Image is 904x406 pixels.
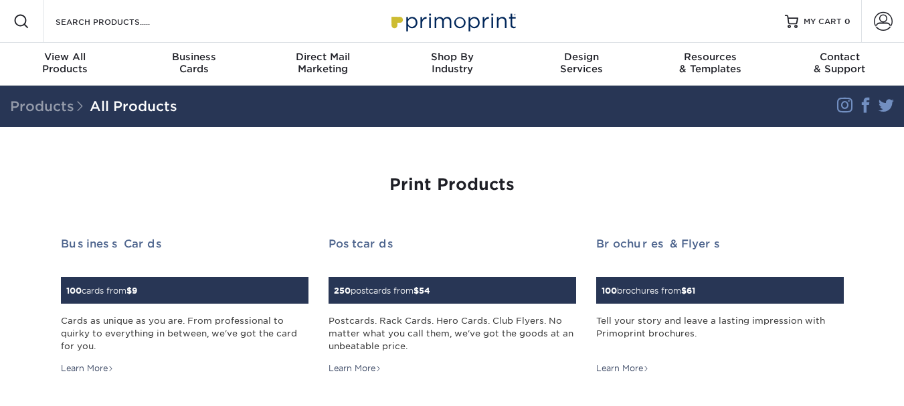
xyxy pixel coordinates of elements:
div: & Templates [646,51,775,75]
img: Business Cards [61,269,62,270]
span: Business [129,51,258,63]
a: Direct MailMarketing [258,43,387,86]
div: Learn More [329,363,381,375]
span: Shop By [387,51,517,63]
h2: Business Cards [61,237,308,250]
small: postcards from [334,286,430,296]
a: Contact& Support [775,43,904,86]
div: Marketing [258,51,387,75]
span: Direct Mail [258,51,387,63]
a: Brochures & Flyers 100brochures from$61 Tell your story and leave a lasting impression with Primo... [596,237,844,375]
span: $ [414,286,419,296]
div: Cards [129,51,258,75]
span: 61 [687,286,695,296]
div: Industry [387,51,517,75]
span: Resources [646,51,775,63]
span: Contact [775,51,904,63]
div: Postcards. Rack Cards. Hero Cards. Club Flyers. No matter what you call them, we've got the goods... [329,314,576,353]
a: Business Cards 100cards from$9 Cards as unique as you are. From professional to quirky to everyth... [61,237,308,375]
span: 250 [334,286,351,296]
img: Brochures & Flyers [596,269,597,270]
div: Learn More [61,363,114,375]
div: Services [517,51,646,75]
span: Design [517,51,646,63]
span: MY CART [804,16,842,27]
span: $ [126,286,132,296]
h2: Postcards [329,237,576,250]
div: Cards as unique as you are. From professional to quirky to everything in between, we've got the c... [61,314,308,353]
div: Learn More [596,363,649,375]
input: SEARCH PRODUCTS..... [54,13,185,29]
span: 54 [419,286,430,296]
h2: Brochures & Flyers [596,237,844,250]
span: Products [10,98,90,114]
span: $ [681,286,687,296]
a: BusinessCards [129,43,258,86]
a: Resources& Templates [646,43,775,86]
a: All Products [90,98,177,114]
span: 0 [844,17,850,26]
h1: Print Products [61,175,844,195]
span: 100 [66,286,82,296]
div: Tell your story and leave a lasting impression with Primoprint brochures. [596,314,844,353]
span: 100 [602,286,617,296]
img: Primoprint [385,7,519,35]
small: cards from [66,286,137,296]
span: 9 [132,286,137,296]
a: Shop ByIndustry [387,43,517,86]
div: & Support [775,51,904,75]
a: DesignServices [517,43,646,86]
a: Postcards 250postcards from$54 Postcards. Rack Cards. Hero Cards. Club Flyers. No matter what you... [329,237,576,375]
small: brochures from [602,286,695,296]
